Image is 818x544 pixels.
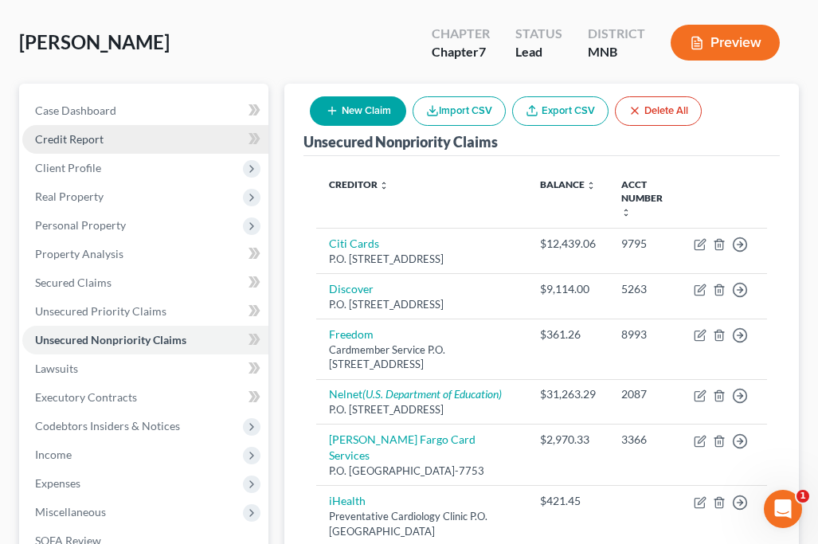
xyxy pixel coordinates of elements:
[303,132,498,151] div: Unsecured Nonpriority Claims
[621,208,631,217] i: unfold_more
[329,297,515,312] div: P.O. [STREET_ADDRESS]
[362,387,502,401] i: (U.S. Department of Education)
[329,282,374,295] a: Discover
[540,178,596,190] a: Balance unfold_more
[35,448,72,461] span: Income
[35,362,78,375] span: Lawsuits
[35,247,123,260] span: Property Analysis
[621,178,663,217] a: Acct Number unfold_more
[621,281,668,297] div: 5263
[329,387,502,401] a: Nelnet(U.S. Department of Education)
[621,236,668,252] div: 9795
[22,240,268,268] a: Property Analysis
[540,386,596,402] div: $31,263.29
[329,178,389,190] a: Creditor unfold_more
[540,493,596,509] div: $421.45
[515,25,562,43] div: Status
[329,464,515,479] div: P.O. [GEOGRAPHIC_DATA]-7753
[22,297,268,326] a: Unsecured Priority Claims
[764,490,802,528] iframe: Intercom live chat
[588,43,645,61] div: MNB
[310,96,406,126] button: New Claim
[35,132,104,146] span: Credit Report
[512,96,609,126] a: Export CSV
[35,161,101,174] span: Client Profile
[329,327,374,341] a: Freedom
[22,268,268,297] a: Secured Claims
[329,342,515,372] div: Cardmember Service P.O. [STREET_ADDRESS]
[621,386,668,402] div: 2087
[796,490,809,503] span: 1
[621,327,668,342] div: 8993
[22,383,268,412] a: Executory Contracts
[379,181,389,190] i: unfold_more
[35,476,80,490] span: Expenses
[413,96,506,126] button: Import CSV
[35,419,180,432] span: Codebtors Insiders & Notices
[35,304,166,318] span: Unsecured Priority Claims
[671,25,780,61] button: Preview
[329,237,379,250] a: Citi Cards
[22,354,268,383] a: Lawsuits
[22,96,268,125] a: Case Dashboard
[35,333,186,346] span: Unsecured Nonpriority Claims
[35,390,137,404] span: Executory Contracts
[35,190,104,203] span: Real Property
[586,181,596,190] i: unfold_more
[621,432,668,448] div: 3366
[329,509,515,538] div: Preventative Cardiology Clinic P.O. [GEOGRAPHIC_DATA]
[329,252,515,267] div: P.O. [STREET_ADDRESS]
[329,432,476,462] a: [PERSON_NAME] Fargo Card Services
[588,25,645,43] div: District
[540,432,596,448] div: $2,970.33
[515,43,562,61] div: Lead
[35,276,112,289] span: Secured Claims
[35,218,126,232] span: Personal Property
[540,236,596,252] div: $12,439.06
[432,25,490,43] div: Chapter
[22,125,268,154] a: Credit Report
[35,505,106,519] span: Miscellaneous
[432,43,490,61] div: Chapter
[479,44,486,59] span: 7
[329,494,366,507] a: iHealth
[540,327,596,342] div: $361.26
[22,326,268,354] a: Unsecured Nonpriority Claims
[615,96,702,126] button: Delete All
[19,30,170,53] span: [PERSON_NAME]
[35,104,116,117] span: Case Dashboard
[329,402,515,417] div: P.O. [STREET_ADDRESS]
[540,281,596,297] div: $9,114.00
